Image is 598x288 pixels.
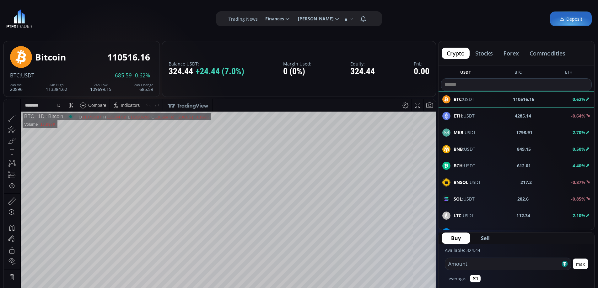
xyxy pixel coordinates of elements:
[229,16,258,22] label: Trading News
[454,129,463,135] b: MKR
[471,233,499,244] button: Sell
[294,13,334,25] span: [PERSON_NAME]
[446,275,466,282] label: Leverage:
[470,48,498,59] button: stocks
[14,234,17,242] div: Hide Drawings Toolbar
[573,163,585,169] b: 4.40%
[517,162,531,169] b: 612.01
[454,113,462,119] b: ETH
[360,252,391,257] span: 17:56:07 (UTC)
[481,234,490,242] span: Sell
[454,179,481,186] span: :USDT
[134,83,153,87] div: 24h Change
[84,3,103,8] div: Compare
[520,179,532,186] b: 217.2
[100,15,103,20] div: H
[35,52,66,62] div: Bitcoin
[41,252,47,257] div: 3m
[64,14,70,20] div: Market open
[32,252,36,257] div: 1y
[454,212,461,218] b: LTC
[117,3,136,8] div: Indicators
[90,83,111,87] div: 24h Low
[454,229,478,235] span: :USDT
[458,69,474,77] button: USDT
[134,83,153,92] div: 685.59
[40,14,59,20] div: Bitcoin
[559,16,582,22] span: Deposit
[148,15,151,20] div: C
[454,212,474,219] span: :USDT
[573,212,585,218] b: 2.10%
[172,15,205,20] div: −206.85 (−0.19%)
[20,72,34,79] span: :USDT
[442,233,470,244] button: Buy
[520,229,531,235] b: 23.81
[23,252,27,257] div: 5y
[418,249,431,260] div: Toggle Auto Scale
[454,113,475,119] span: :USDT
[399,249,407,260] div: Toggle Percentage
[563,69,575,77] button: ETH
[78,15,98,20] div: 110730.87
[103,15,122,20] div: 113384.62
[107,52,150,62] div: 110516.16
[20,14,30,20] div: BTC
[451,234,461,242] span: Buy
[454,146,463,152] b: BNB
[127,15,146,20] div: 110206.96
[571,113,585,119] b: -0.64%
[512,69,524,77] button: BTC
[454,229,466,235] b: DASH
[283,61,311,66] label: Margin Used:
[71,252,76,257] div: 1d
[196,67,244,76] span: +24.44 (7.0%)
[454,196,462,202] b: SOL
[124,15,127,20] div: L
[470,275,481,282] button: ✕1
[169,67,244,76] div: 324.44
[550,12,592,26] a: Deposit
[414,67,429,76] div: 0.00
[454,162,475,169] span: :USDT
[445,247,480,253] label: Available: 324.44
[75,15,78,20] div: O
[6,84,11,90] div: 
[454,146,475,152] span: :USDT
[6,9,32,28] img: LOGO
[515,113,531,119] b: 4285.14
[90,83,111,92] div: 109699.15
[30,14,40,20] div: 1D
[516,129,532,136] b: 1798.91
[151,15,170,20] div: 110524.02
[573,146,585,152] b: 0.50%
[84,249,94,260] div: Go to
[573,259,588,269] button: max
[62,252,67,257] div: 5d
[10,72,20,79] span: BTC
[358,249,393,260] button: 17:56:07 (UTC)
[498,48,524,59] button: forex
[420,252,428,257] div: auto
[516,212,530,219] b: 112.34
[46,83,67,92] div: 113384.62
[10,83,23,87] div: 24h Vol.
[454,163,463,169] b: BCH
[350,67,375,76] div: 324.44
[169,61,244,66] label: Balance USDT:
[517,146,531,152] b: 849.15
[46,83,67,87] div: 24h High
[571,179,585,185] b: -0.87%
[20,23,34,27] div: Volume
[350,61,375,66] label: Equity:
[573,229,585,235] b: 2.10%
[414,61,429,66] label: PnL:
[51,252,57,257] div: 1m
[407,249,418,260] div: Toggle Log Scale
[525,48,570,59] button: commodities
[53,3,57,8] div: D
[517,196,529,202] b: 202.6
[454,179,468,185] b: BNSOL
[283,67,311,76] div: 0 (0%)
[135,73,150,78] span: 0.62%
